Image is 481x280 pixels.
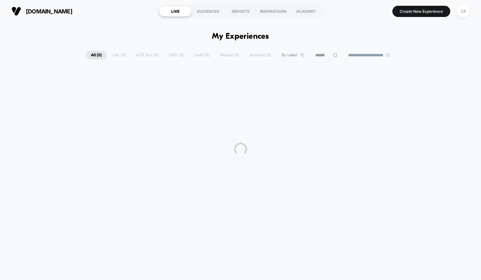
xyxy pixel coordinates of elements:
[282,53,297,58] span: By Label
[159,6,192,16] div: LIVE
[224,6,257,16] div: REPORTS
[86,51,107,60] span: All ( 0 )
[212,32,269,41] h1: My Experiences
[392,6,450,17] button: Create New Experience
[10,6,74,16] button: [DOMAIN_NAME]
[26,8,72,15] span: [DOMAIN_NAME]
[257,6,290,16] div: INSPIRATIONS
[386,53,389,57] img: end
[192,6,224,16] div: AUDIENCES
[457,5,469,18] div: ZA
[12,6,21,16] img: Visually logo
[455,5,471,18] button: ZA
[290,6,322,16] div: ACADEMY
